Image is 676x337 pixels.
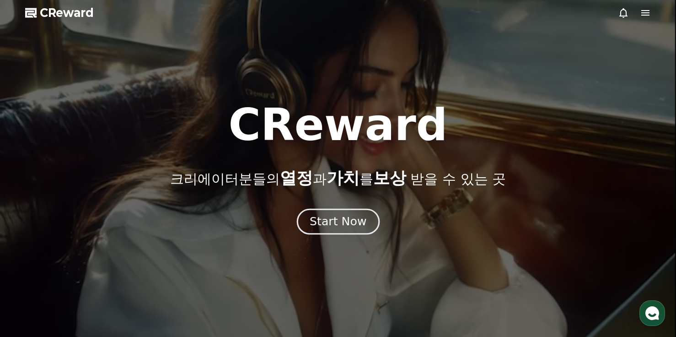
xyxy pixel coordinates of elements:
[3,261,60,284] a: 홈
[296,209,379,235] button: Start Now
[327,168,359,187] span: 가치
[373,168,406,187] span: 보상
[118,261,176,284] a: 설정
[84,275,95,283] span: 대화
[280,168,313,187] span: 열정
[299,218,378,227] a: Start Now
[60,261,118,284] a: 대화
[40,5,94,20] span: CReward
[228,103,447,147] h1: CReward
[170,169,506,187] p: 크리에이터분들의 과 를 받을 수 있는 곳
[310,214,366,229] div: Start Now
[29,275,34,282] span: 홈
[25,5,94,20] a: CReward
[141,275,152,282] span: 설정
